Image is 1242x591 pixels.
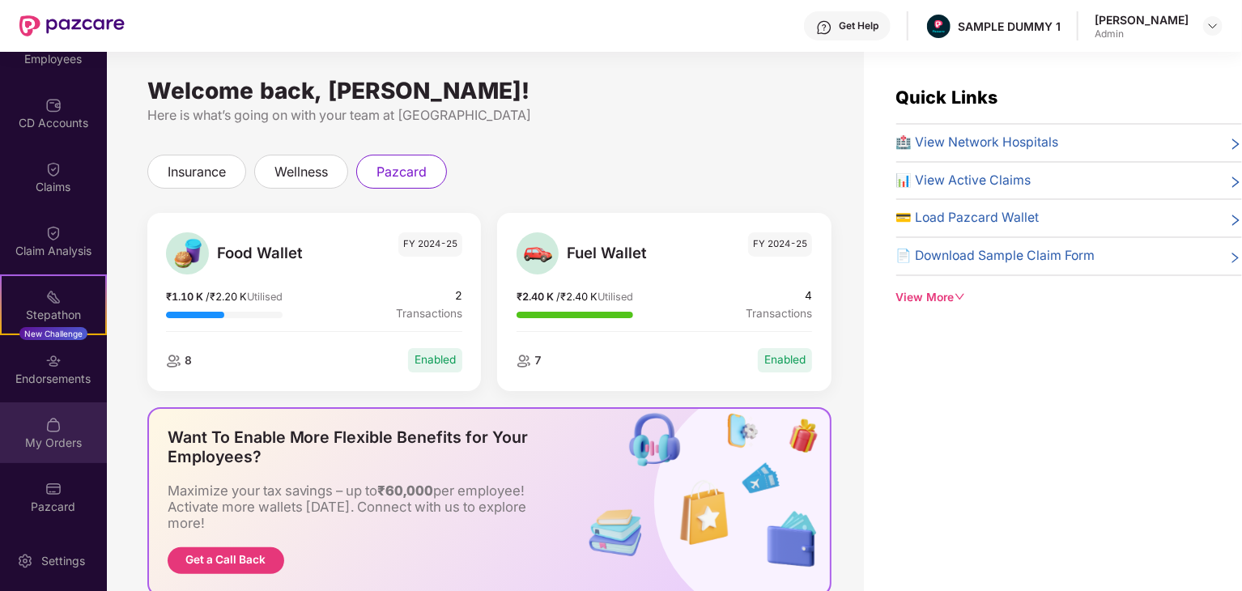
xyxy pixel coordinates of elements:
[896,208,1040,228] span: 💳 Load Pazcard Wallet
[1229,136,1242,153] span: right
[168,427,561,466] div: Want To Enable More Flexible Benefits for Your Employees?
[531,354,542,367] span: 7
[748,232,812,257] span: FY 2024-25
[955,291,966,303] span: down
[839,19,878,32] div: Get Help
[896,87,998,108] span: Quick Links
[168,162,226,182] span: insurance
[896,171,1031,191] span: 📊 View Active Claims
[816,19,832,36] img: svg+xml;base64,PHN2ZyBpZD0iSGVscC0zMngzMiIgeG1sbnM9Imh0dHA6Ly93d3cudzMub3JnLzIwMDAvc3ZnIiB3aWR0aD...
[36,553,90,569] div: Settings
[17,553,33,569] img: svg+xml;base64,PHN2ZyBpZD0iU2V0dGluZy0yMHgyMCIgeG1sbnM9Imh0dHA6Ly93d3cudzMub3JnLzIwMDAvc3ZnIiB3aW...
[168,483,556,531] div: Maximize your tax savings – up to per employee! Activate more wallets [DATE]. Connect with us to ...
[896,133,1059,153] span: 🏥 View Network Hospitals
[598,291,633,303] span: Utilised
[398,232,462,257] span: FY 2024-25
[1229,249,1242,266] span: right
[274,162,328,182] span: wellness
[2,307,105,323] div: Stepathon
[522,238,553,269] img: Fuel Wallet
[896,289,1242,307] div: View More
[556,291,598,303] span: / ₹2.40 K
[758,348,812,372] div: Enabled
[247,291,283,303] span: Utilised
[19,327,87,340] div: New Challenge
[408,348,462,372] div: Enabled
[517,355,531,368] img: employeeIcon
[172,238,203,269] img: Food Wallet
[147,84,832,97] div: Welcome back, [PERSON_NAME]!
[567,241,687,265] span: Fuel Wallet
[166,291,206,303] span: ₹1.10 K
[45,481,62,497] img: svg+xml;base64,PHN2ZyBpZD0iUGF6Y2FyZCIgeG1sbnM9Imh0dHA6Ly93d3cudzMub3JnLzIwMDAvc3ZnIiB3aWR0aD0iMj...
[378,483,434,499] b: ₹60,000
[45,161,62,177] img: svg+xml;base64,PHN2ZyBpZD0iQ2xhaW0iIHhtbG5zPSJodHRwOi8vd3d3LnczLm9yZy8yMDAwL3N2ZyIgd2lkdGg9IjIwIi...
[206,291,247,303] span: / ₹2.20 K
[746,287,812,304] span: 4
[45,417,62,433] img: svg+xml;base64,PHN2ZyBpZD0iTXlfT3JkZXJzIiBkYXRhLW5hbWU9Ik15IE9yZGVycyIgeG1sbnM9Imh0dHA6Ly93d3cudz...
[1229,174,1242,191] span: right
[181,354,192,367] span: 8
[19,15,125,36] img: New Pazcare Logo
[958,19,1061,34] div: SAMPLE DUMMY 1
[147,105,832,125] div: Here is what’s going on with your team at [GEOGRAPHIC_DATA]
[896,246,1095,266] span: 📄 Download Sample Claim Form
[168,547,284,574] button: Get a Call Back
[45,289,62,305] img: svg+xml;base64,PHN2ZyB4bWxucz0iaHR0cDovL3d3dy53My5vcmcvMjAwMC9zdmciIHdpZHRoPSIyMSIgaGVpZ2h0PSIyMC...
[1095,12,1189,28] div: [PERSON_NAME]
[517,291,556,303] span: ₹2.40 K
[45,353,62,369] img: svg+xml;base64,PHN2ZyBpZD0iRW5kb3JzZW1lbnRzIiB4bWxucz0iaHR0cDovL3d3dy53My5vcmcvMjAwMC9zdmciIHdpZH...
[45,225,62,241] img: svg+xml;base64,PHN2ZyBpZD0iQ2xhaW0iIHhtbG5zPSJodHRwOi8vd3d3LnczLm9yZy8yMDAwL3N2ZyIgd2lkdGg9IjIwIi...
[1229,211,1242,228] span: right
[396,287,462,304] span: 2
[45,97,62,113] img: svg+xml;base64,PHN2ZyBpZD0iQ0RfQWNjb3VudHMiIGRhdGEtbmFtZT0iQ0QgQWNjb3VudHMiIHhtbG5zPSJodHRwOi8vd3...
[166,355,181,368] img: employeeIcon
[376,162,427,182] span: pazcard
[746,305,812,322] span: Transactions
[1206,19,1219,32] img: svg+xml;base64,PHN2ZyBpZD0iRHJvcGRvd24tMzJ4MzIiIHhtbG5zPSJodHRwOi8vd3d3LnczLm9yZy8yMDAwL3N2ZyIgd2...
[396,305,462,322] span: Transactions
[1095,28,1189,40] div: Admin
[217,241,337,265] span: Food Wallet
[927,15,951,38] img: Pazcare_Alternative_logo-01-01.png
